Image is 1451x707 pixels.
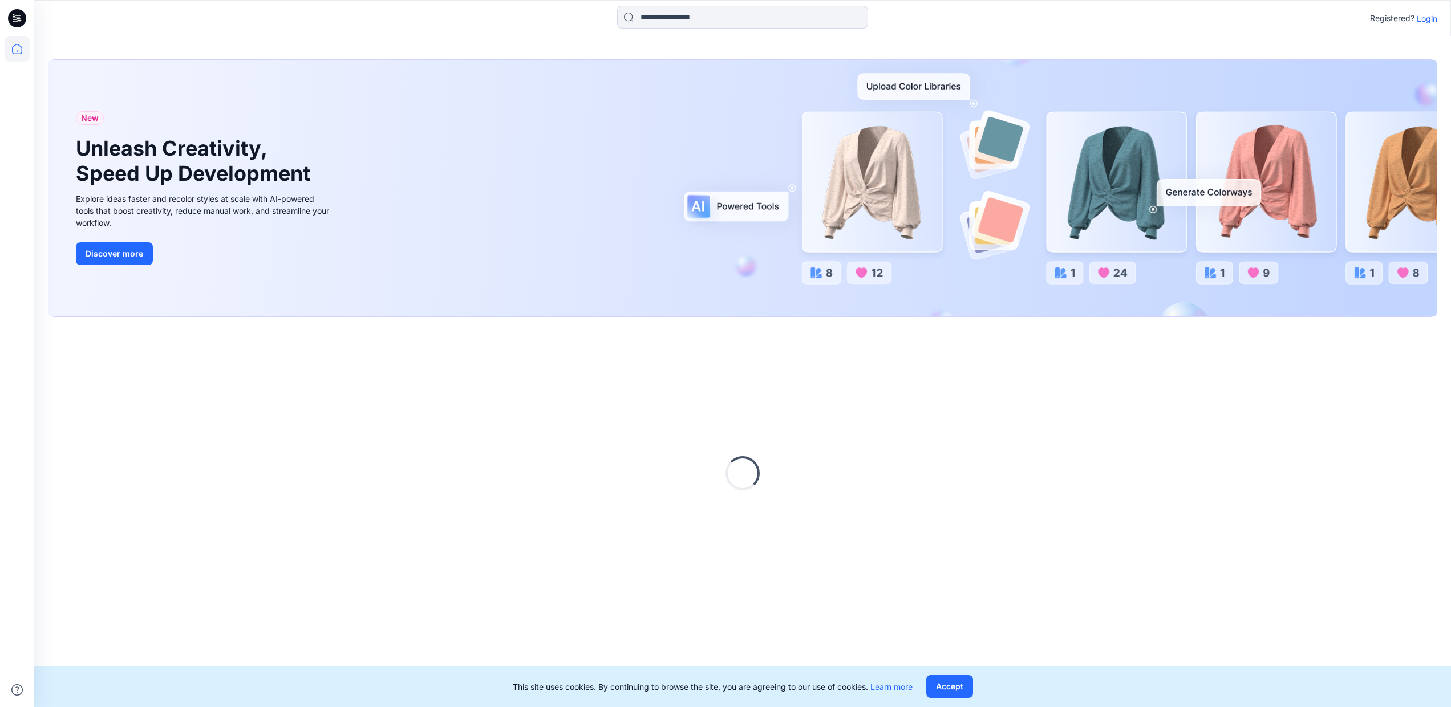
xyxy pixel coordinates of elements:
[76,136,315,185] h1: Unleash Creativity, Speed Up Development
[926,675,973,698] button: Accept
[1417,13,1437,25] p: Login
[1370,11,1414,25] p: Registered?
[513,681,913,693] p: This site uses cookies. By continuing to browse the site, you are agreeing to our use of cookies.
[870,682,913,692] a: Learn more
[76,242,153,265] button: Discover more
[81,111,99,125] span: New
[76,193,333,229] div: Explore ideas faster and recolor styles at scale with AI-powered tools that boost creativity, red...
[76,242,333,265] a: Discover more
